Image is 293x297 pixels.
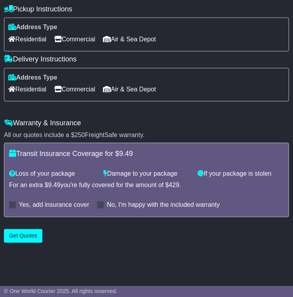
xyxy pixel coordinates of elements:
div: Damage to your package [99,170,194,177]
label: Address Type [8,74,57,81]
h4: Transit Insurance Coverage for $ [9,150,284,158]
span: 429 [169,182,179,188]
div: If your package is stolen [194,170,288,177]
span: Commercial [54,83,95,95]
h4: Delivery Instructions [4,55,289,63]
span: Residential [8,33,46,45]
label: Yes, add insurance cover [19,201,89,208]
label: No, I'm happy with the included warranty [107,201,220,208]
h4: Warranty & Insurance [4,119,289,127]
button: Get Quotes [4,229,42,243]
span: Commercial [54,33,95,45]
span: 250 [75,132,85,138]
h4: Pickup Instructions [4,5,289,13]
label: Address Type [8,23,57,31]
span: 9.49 [119,150,133,158]
div: For an extra $ you're fully covered for the amount of $ . [9,181,284,189]
span: Air & Sea Depot [103,83,156,95]
div: All our quotes include a $ FreightSafe warranty. [4,131,289,139]
span: Air & Sea Depot [103,33,156,45]
span: © One World Courier 2025. All rights reserved. [4,288,117,294]
span: 9.49 [48,182,60,188]
div: Loss of your package [5,170,99,177]
span: Residential [8,83,46,95]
